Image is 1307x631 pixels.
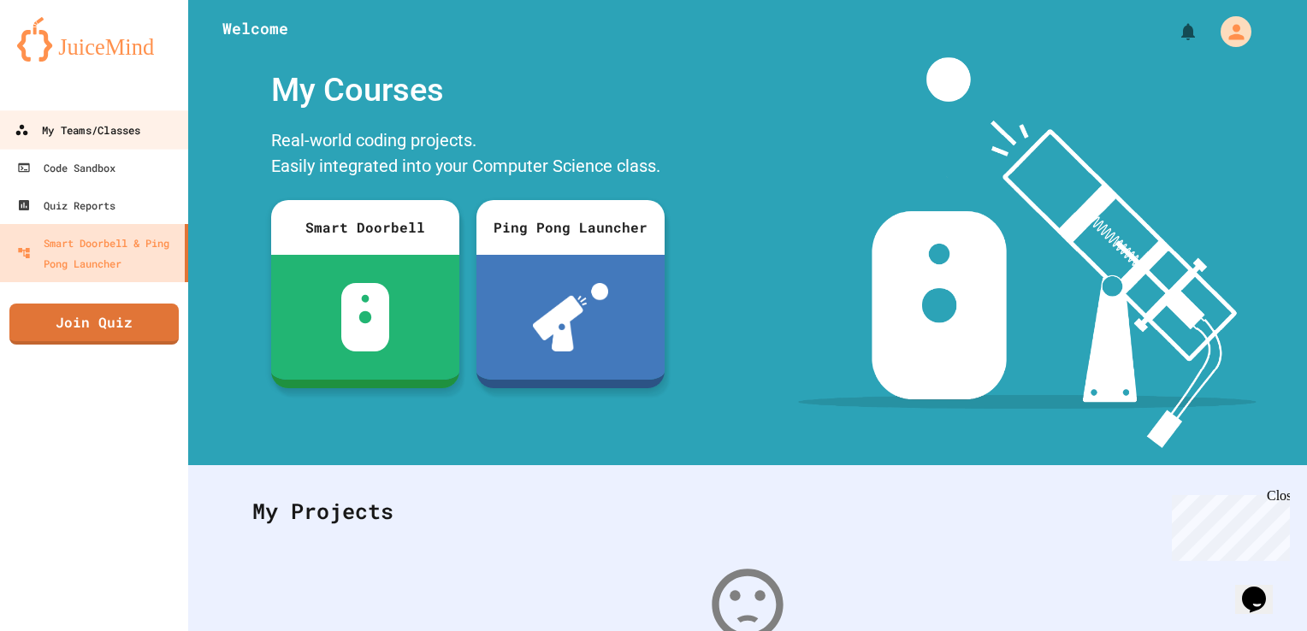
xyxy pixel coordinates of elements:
[1203,12,1256,51] div: My Account
[9,304,179,345] a: Join Quiz
[17,233,178,274] div: Smart Doorbell & Ping Pong Launcher
[17,157,115,178] div: Code Sandbox
[476,200,665,255] div: Ping Pong Launcher
[341,283,390,351] img: sdb-white.svg
[235,478,1260,545] div: My Projects
[15,120,140,141] div: My Teams/Classes
[1235,563,1290,614] iframe: chat widget
[7,7,118,109] div: Chat with us now!Close
[17,195,115,215] div: Quiz Reports
[263,123,673,187] div: Real-world coding projects. Easily integrated into your Computer Science class.
[1146,17,1203,46] div: My Notifications
[798,57,1257,448] img: banner-image-my-projects.png
[263,57,673,123] div: My Courses
[271,200,459,255] div: Smart Doorbell
[1165,488,1290,561] iframe: chat widget
[533,283,609,351] img: ppl-with-ball.png
[17,17,171,62] img: logo-orange.svg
